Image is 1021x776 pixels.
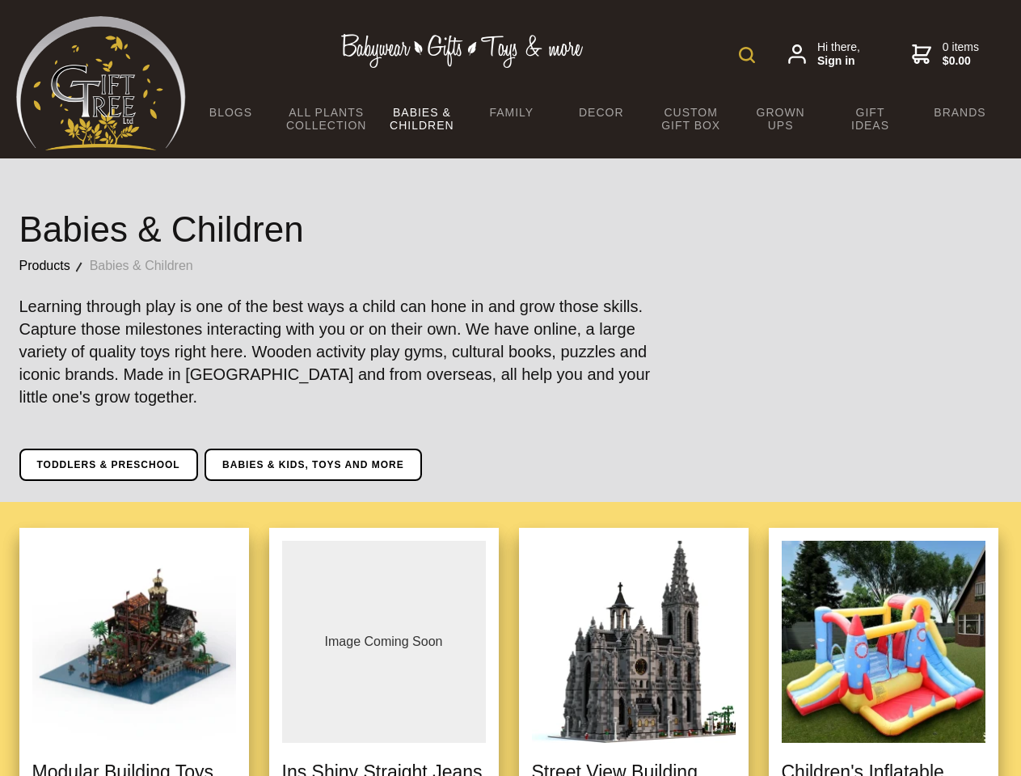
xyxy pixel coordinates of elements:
span: Hi there, [817,40,860,69]
a: Brands [915,95,1005,129]
a: Custom Gift Box [646,95,736,142]
a: 0 items$0.00 [912,40,979,69]
h1: Babies & Children [19,210,1002,249]
a: Babies & Children [377,95,466,142]
img: product search [739,47,755,63]
a: Gift Ideas [825,95,915,142]
a: Babies & Children [90,255,213,276]
a: Decor [556,95,646,129]
a: All Plants Collection [276,95,377,142]
a: Family [466,95,556,129]
a: Babies & Kids, toys and more [205,449,422,481]
strong: Sign in [817,54,860,69]
a: Grown Ups [736,95,825,142]
strong: $0.00 [943,54,979,69]
span: 0 items [943,40,979,69]
a: Toddlers & Preschool [19,449,198,481]
img: Babywear - Gifts - Toys & more [341,34,584,68]
big: Learning through play is one of the best ways a child can hone in and grow those skills. Capture ... [19,297,651,406]
a: Hi there,Sign in [788,40,860,69]
a: BLOGS [186,95,276,129]
a: Products [19,255,90,276]
img: Babyware - Gifts - Toys and more... [16,16,186,150]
